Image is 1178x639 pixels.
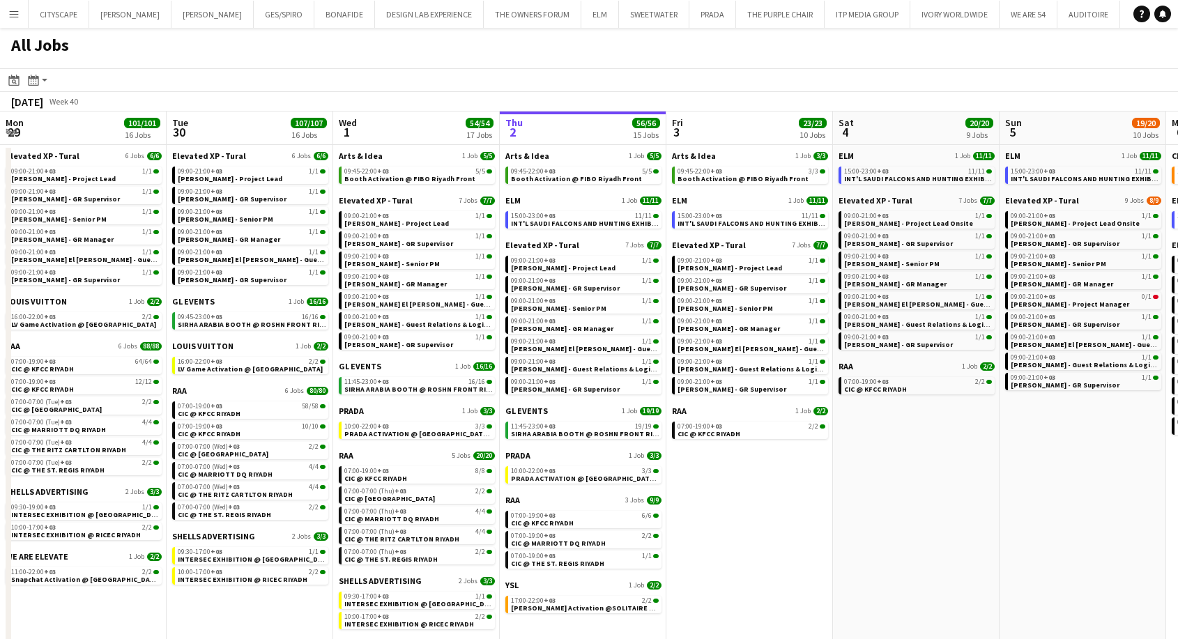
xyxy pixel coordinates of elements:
span: Giuseppe Fontani - GR Manager [344,279,447,288]
a: Elevated XP - Tural7 Jobs7/7 [505,240,661,250]
button: SWEETWATER [619,1,689,28]
span: Basim Aqil - GR Supervisor [844,239,953,248]
span: GL EVENTS [172,296,215,307]
span: 6 Jobs [125,152,144,160]
div: Elevated XP - Tural7 Jobs7/709:00-21:00+031/1[PERSON_NAME] - Project Lead09:00-21:00+031/1[PERSON... [339,195,495,361]
button: ITP MEDIA GROUP [825,1,910,28]
span: 09:00-21:00 [178,249,222,256]
span: 1/1 [142,229,152,236]
button: CITYSCAPE [29,1,89,28]
a: 15:00-23:00+0311/11INT'L SAUDI FALCONS AND HUNTING EXHIBITION '25 @ [GEOGRAPHIC_DATA] - [GEOGRAPH... [1011,167,1158,183]
span: 11/11 [806,197,828,205]
span: 09:00-21:00 [178,208,222,215]
span: 09:00-21:00 [1011,253,1055,260]
span: 1/1 [809,277,818,284]
span: 11/11 [640,197,661,205]
span: +03 [211,312,222,321]
a: 09:00-21:00+031/1[PERSON_NAME] - Project Lead [178,167,326,183]
span: LOUIS VUITTON [6,296,67,307]
span: 1 Job [622,197,637,205]
span: 8/9 [1147,197,1161,205]
span: 1/1 [975,213,985,220]
div: Elevated XP - Tural7 Jobs7/709:00-21:00+031/1[PERSON_NAME] - Project Lead09:00-21:00+031/1[PERSON... [672,240,828,406]
span: INT'L SAUDI FALCONS AND HUNTING EXHIBITION '25 @ MALHAM - RIYADH [844,174,1171,183]
a: 09:00-21:00+031/1[PERSON_NAME] - GR Supervisor [344,231,492,247]
a: 09:00-21:00+031/1[PERSON_NAME] - GR Supervisor [1011,231,1158,247]
span: 09:00-21:00 [11,269,56,276]
span: 09:00-21:00 [844,233,889,240]
span: 1/1 [309,208,319,215]
span: 09:00-21:00 [178,229,222,236]
div: Elevated XP - Tural7 Jobs7/709:00-21:00+031/1[PERSON_NAME] - Project Lead09:00-21:00+031/1[PERSON... [505,240,661,406]
span: +03 [1043,231,1055,240]
span: +03 [1043,292,1055,301]
a: 09:00-21:00+031/1[PERSON_NAME] - GR Supervisor [178,268,326,284]
span: Booth Activation @ FIBO Riyadh Front [344,174,475,183]
span: Serina El Kaissi - Guest Relations Manager [178,255,390,264]
span: 1 Job [629,152,644,160]
a: 09:00-21:00+031/1[PERSON_NAME] - Senior PM [178,207,326,223]
span: 7/7 [647,241,661,249]
a: 09:00-21:00+031/1[PERSON_NAME] - Senior PM [511,296,659,312]
a: 09:45-22:00+033/3Booth Activation @ FIBO Riyadh Front [678,167,825,183]
span: 09:00-21:00 [178,269,222,276]
span: 7/7 [480,197,495,205]
span: ELM [839,151,854,161]
span: 7/7 [980,197,995,205]
span: 1 Job [955,152,970,160]
span: +03 [877,252,889,261]
span: Youssef Khiari - GR Supervisor [11,275,120,284]
span: Giuseppe Fontani - GR Manager [1011,279,1113,288]
span: Serina El Kaissi - Guest Relations Manager [344,300,557,309]
span: 1/1 [809,257,818,264]
a: GL EVENTS1 Job16/16 [172,296,328,307]
span: 09:00-21:00 [344,273,389,280]
span: +03 [544,256,556,265]
button: PRADA [689,1,736,28]
span: +03 [710,167,722,176]
span: 15:00-23:00 [511,213,556,220]
a: 09:00-21:00+031/1[PERSON_NAME] El [PERSON_NAME] - Guest Relations Manager [11,247,159,263]
a: 15:00-23:00+0311/11INT'L SAUDI FALCONS AND HUNTING EXHIBITION '25 @ [GEOGRAPHIC_DATA] - [GEOGRAPH... [844,167,992,183]
span: Aysel Ahmadova - Project Lead [511,263,615,272]
span: 09:00-21:00 [11,168,56,175]
span: 1/1 [142,168,152,175]
span: 09:00-21:00 [11,229,56,236]
span: 09:00-21:00 [511,298,556,305]
a: 09:00-21:00+031/1[PERSON_NAME] El [PERSON_NAME] - Guest Relations Manager [844,292,992,308]
span: +03 [877,272,889,281]
span: 3/3 [813,152,828,160]
button: IVORY WORLDWIDE [910,1,1000,28]
span: +03 [44,187,56,196]
a: 09:00-21:00+031/1[PERSON_NAME] - Project Lead [344,211,492,227]
span: 11/11 [973,152,995,160]
button: [PERSON_NAME] [171,1,254,28]
span: +03 [44,312,56,321]
span: 7/7 [813,241,828,249]
span: Booth Activation @ FIBO Riyadh Front [511,174,642,183]
span: 1 Job [289,298,304,306]
span: ELM [1005,151,1020,161]
div: ELM1 Job11/1115:00-23:00+0311/11INT'L SAUDI FALCONS AND HUNTING EXHIBITION '25 @ [GEOGRAPHIC_DATA... [505,195,661,240]
a: 09:00-21:00+031/1[PERSON_NAME] - GR Supervisor [511,276,659,292]
span: +03 [377,231,389,240]
span: +03 [544,211,556,220]
span: Aysel Ahmadova - Project Lead Onsite [1011,219,1140,228]
span: Basim Aqil - GR Supervisor [344,239,453,248]
button: [PERSON_NAME] [89,1,171,28]
a: 09:45-22:00+035/5Booth Activation @ FIBO Riyadh Front [511,167,659,183]
span: 7 Jobs [958,197,977,205]
span: 09:00-21:00 [511,277,556,284]
a: 09:00-21:00+031/1[PERSON_NAME] - GR Supervisor [844,231,992,247]
a: 09:00-21:00+031/1[PERSON_NAME] - Project Lead Onsite [1011,211,1158,227]
span: 1 Job [462,152,477,160]
span: 09:00-21:00 [678,257,722,264]
span: 1/1 [642,298,652,305]
span: 09:00-21:00 [844,293,889,300]
span: 09:00-21:00 [1011,293,1055,300]
a: 09:00-21:00+031/1[PERSON_NAME] - Project Lead [11,167,159,183]
a: 09:00-21:00+030/1[PERSON_NAME] - Project Manager [1011,292,1158,308]
a: 09:00-21:00+031/1[PERSON_NAME] - Project Lead [678,256,825,272]
span: 6 Jobs [292,152,311,160]
span: Elevated XP - Tural [339,195,413,206]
